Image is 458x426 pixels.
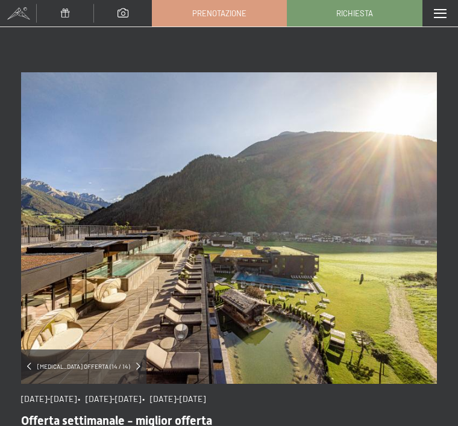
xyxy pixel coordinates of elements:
span: • [DATE]-[DATE] [142,393,205,404]
span: Prenotazione [192,8,246,19]
span: [MEDICAL_DATA] offerta (14 / 14) [31,362,136,371]
img: Offerta settimanale - miglior offerta [21,72,437,384]
a: Richiesta [287,1,421,26]
a: Prenotazione [152,1,286,26]
span: • [DATE]-[DATE] [78,393,141,404]
span: [DATE]-[DATE] [21,393,77,404]
span: Richiesta [336,8,373,19]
